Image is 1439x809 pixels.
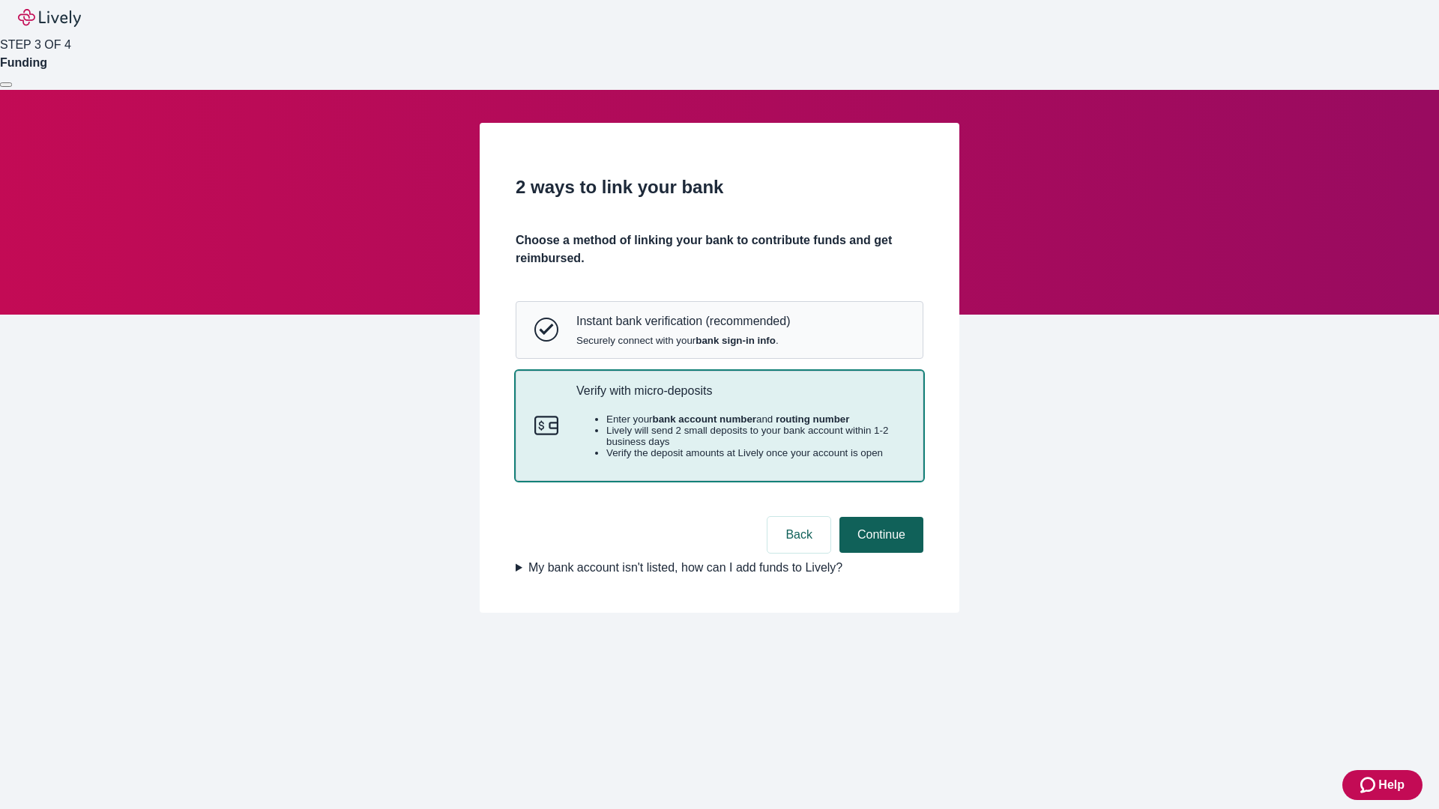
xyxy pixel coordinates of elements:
button: Back [767,517,830,553]
h2: 2 ways to link your bank [516,174,923,201]
img: Lively [18,9,81,27]
strong: bank sign-in info [696,335,776,346]
svg: Instant bank verification [534,318,558,342]
strong: routing number [776,413,849,425]
p: Verify with micro-deposits [576,384,905,398]
li: Enter your and [606,413,905,425]
p: Instant bank verification (recommended) [576,314,790,328]
button: Micro-depositsVerify with micro-depositsEnter yourbank account numberand routing numberLively wil... [516,372,923,481]
svg: Zendesk support icon [1360,776,1378,794]
svg: Micro-deposits [534,413,558,437]
span: Help [1378,776,1405,794]
span: Securely connect with your . [576,335,790,346]
strong: bank account number [653,413,757,425]
button: Continue [839,517,923,553]
button: Instant bank verificationInstant bank verification (recommended)Securely connect with yourbank si... [516,302,923,357]
summary: My bank account isn't listed, how can I add funds to Lively? [516,559,923,577]
li: Verify the deposit amounts at Lively once your account is open [606,447,905,458]
li: Lively will send 2 small deposits to your bank account within 1-2 business days [606,425,905,447]
h4: Choose a method of linking your bank to contribute funds and get reimbursed. [516,231,923,267]
button: Zendesk support iconHelp [1342,770,1423,800]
